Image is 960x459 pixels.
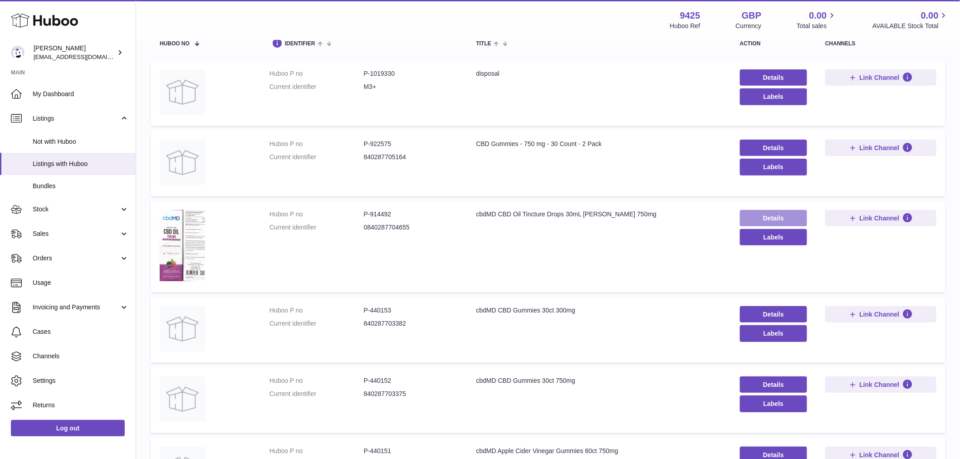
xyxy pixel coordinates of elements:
[364,376,458,385] dd: P-440152
[860,73,900,82] span: Link Channel
[736,22,762,30] div: Currency
[33,278,129,287] span: Usage
[364,210,458,219] dd: P-914492
[33,352,129,361] span: Channels
[740,41,808,47] div: action
[269,306,364,315] dt: Huboo P no
[33,229,119,238] span: Sales
[33,90,129,98] span: My Dashboard
[476,41,491,47] span: title
[860,214,900,222] span: Link Channel
[11,420,125,436] a: Log out
[680,10,700,22] strong: 9425
[269,140,364,148] dt: Huboo P no
[809,10,827,22] span: 0.00
[740,159,808,175] button: Labels
[269,376,364,385] dt: Huboo P no
[476,210,722,219] div: cbdMD CBD Oil Tincture Drops 30mL [PERSON_NAME] 750mg
[740,229,808,245] button: Labels
[740,376,808,393] a: Details
[742,10,761,22] strong: GBP
[364,447,458,455] dd: P-440151
[476,447,722,455] div: cbdMD Apple Cider Vinegar Gummies 60ct 750mg
[872,22,949,30] span: AVAILABLE Stock Total
[269,447,364,455] dt: Huboo P no
[860,451,900,459] span: Link Channel
[33,376,129,385] span: Settings
[364,390,458,398] dd: 840287703375
[921,10,939,22] span: 0.00
[364,140,458,148] dd: P-922575
[872,10,949,30] a: 0.00 AVAILABLE Stock Total
[33,137,129,146] span: Not with Huboo
[825,376,936,393] button: Link Channel
[740,396,808,412] button: Labels
[797,10,837,30] a: 0.00 Total sales
[825,69,936,86] button: Link Channel
[269,153,364,161] dt: Current identifier
[269,223,364,232] dt: Current identifier
[364,69,458,78] dd: P-1019330
[860,144,900,152] span: Link Channel
[160,376,205,422] img: cbdMD CBD Gummies 30ct 750mg
[33,254,119,263] span: Orders
[476,69,722,78] div: disposal
[269,83,364,91] dt: Current identifier
[364,83,458,91] dd: M3+
[740,306,808,322] a: Details
[740,88,808,105] button: Labels
[860,310,900,318] span: Link Channel
[797,22,837,30] span: Total sales
[740,140,808,156] a: Details
[740,210,808,226] a: Details
[33,114,119,123] span: Listings
[269,210,364,219] dt: Huboo P no
[476,306,722,315] div: cbdMD CBD Gummies 30ct 300mg
[825,210,936,226] button: Link Channel
[670,22,700,30] div: Huboo Ref
[34,44,115,61] div: [PERSON_NAME]
[160,41,190,47] span: Huboo no
[285,41,315,47] span: identifier
[364,319,458,328] dd: 840287703382
[33,327,129,336] span: Cases
[33,160,129,168] span: Listings with Huboo
[364,153,458,161] dd: 840287705164
[33,182,129,190] span: Bundles
[11,46,24,59] img: internalAdmin-9425@internal.huboo.com
[364,223,458,232] dd: 0840287704655
[364,306,458,315] dd: P-440153
[33,401,129,410] span: Returns
[33,205,119,214] span: Stock
[825,306,936,322] button: Link Channel
[160,140,205,185] img: CBD Gummies - 750 mg - 30 Count - 2 Pack
[269,319,364,328] dt: Current identifier
[476,376,722,385] div: cbdMD CBD Gummies 30ct 750mg
[860,381,900,389] span: Link Channel
[476,140,722,148] div: CBD Gummies - 750 mg - 30 Count - 2 Pack
[269,69,364,78] dt: Huboo P no
[825,140,936,156] button: Link Channel
[740,325,808,342] button: Labels
[740,69,808,86] a: Details
[34,53,133,60] span: [EMAIL_ADDRESS][DOMAIN_NAME]
[33,303,119,312] span: Invoicing and Payments
[160,306,205,352] img: cbdMD CBD Gummies 30ct 300mg
[269,390,364,398] dt: Current identifier
[160,69,205,115] img: disposal
[160,210,205,281] img: cbdMD CBD Oil Tincture Drops 30mL Berry 750mg
[825,41,936,47] div: channels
